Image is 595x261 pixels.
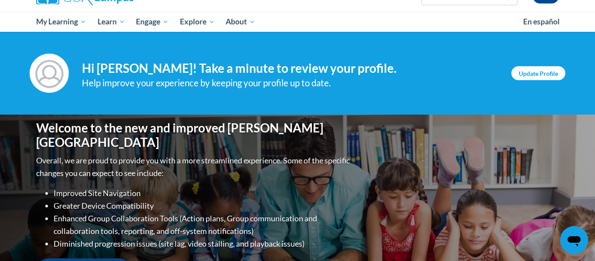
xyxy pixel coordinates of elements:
[82,76,498,90] div: Help improve your experience by keeping your profile up to date.
[23,12,572,32] div: Main menu
[54,187,352,200] li: Improved Site Navigation
[226,17,255,27] span: About
[92,12,131,32] a: Learn
[174,12,220,32] a: Explore
[511,66,565,80] a: Update Profile
[36,17,86,27] span: My Learning
[136,17,169,27] span: Engage
[130,12,174,32] a: Engage
[523,17,560,26] span: En español
[180,17,215,27] span: Explore
[220,12,261,32] a: About
[30,54,69,93] img: Profile Image
[54,200,352,212] li: Greater Device Compatibility
[30,12,92,32] a: My Learning
[36,121,352,150] h1: Welcome to the new and improved [PERSON_NAME][GEOGRAPHIC_DATA]
[36,154,352,180] p: Overall, we are proud to provide you with a more streamlined experience. Some of the specific cha...
[82,61,498,76] h4: Hi [PERSON_NAME]! Take a minute to review your profile.
[98,17,125,27] span: Learn
[54,212,352,237] li: Enhanced Group Collaboration Tools (Action plans, Group communication and collaboration tools, re...
[517,13,565,31] a: En español
[54,237,352,250] li: Diminished progression issues (site lag, video stalling, and playback issues)
[560,226,588,254] iframe: Button to launch messaging window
